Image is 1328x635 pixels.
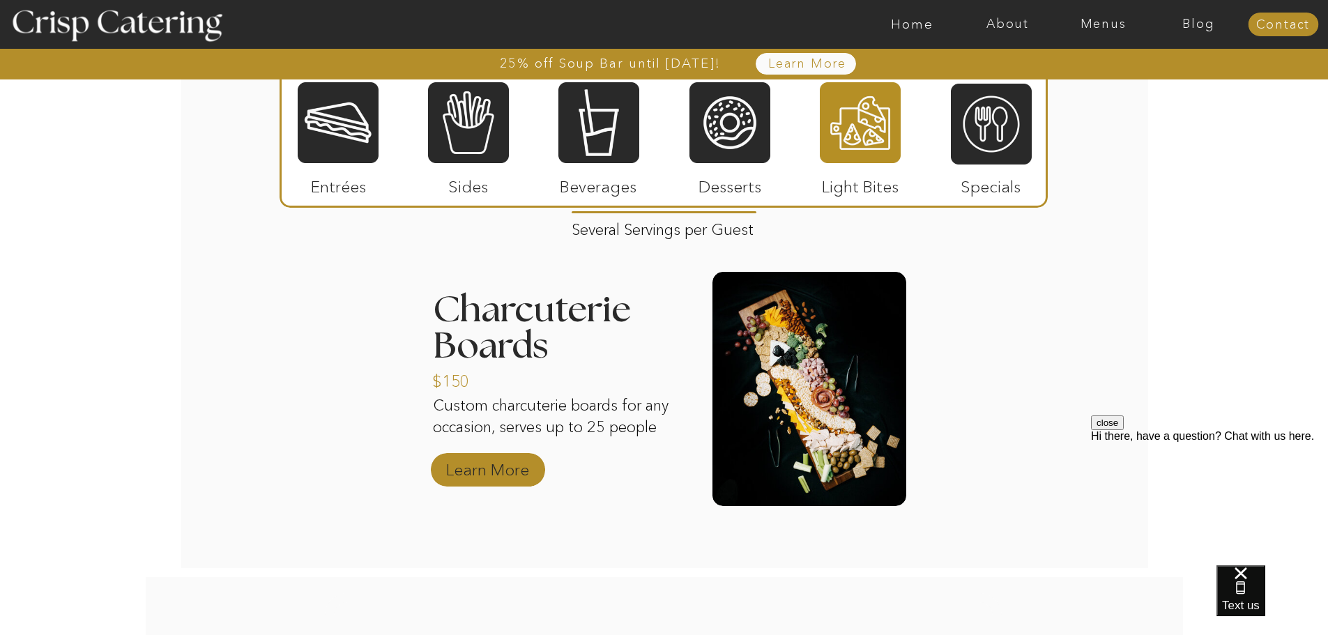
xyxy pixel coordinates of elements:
[433,292,689,365] h3: Charcuterie Boards
[292,163,385,204] p: Entrées
[441,446,534,487] a: Learn More
[572,216,758,232] p: Several Servings per Guest
[684,163,777,204] p: Desserts
[1151,17,1246,31] a: Blog
[433,395,672,456] p: Custom charcuterie boards for any occasion, serves up to 25 people
[1055,17,1151,31] a: Menus
[945,163,1037,204] p: Specials
[1216,565,1328,635] iframe: podium webchat widget bubble
[1091,415,1328,583] iframe: podium webchat widget prompt
[422,163,514,204] p: Sides
[450,56,771,70] a: 25% off Soup Bar until [DATE]!
[814,163,907,204] p: Light Bites
[864,17,960,31] a: Home
[432,358,525,398] a: $150
[736,57,879,71] a: Learn More
[552,163,645,204] p: Beverages
[960,17,1055,31] a: About
[1248,18,1318,32] a: Contact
